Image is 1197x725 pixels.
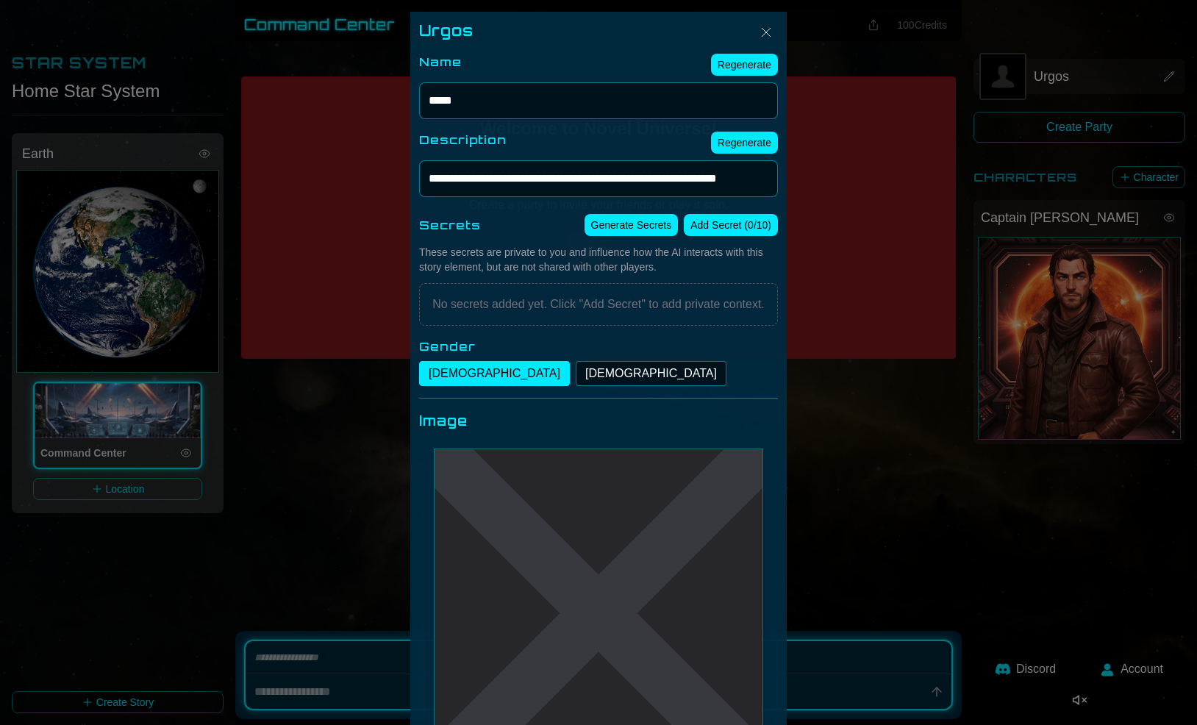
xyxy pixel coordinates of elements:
button: Generate Secrets [585,214,679,236]
label: Description [419,131,507,149]
button: [DEMOGRAPHIC_DATA] [576,361,726,386]
img: Close [757,24,775,41]
div: Image [419,410,778,431]
label: Gender [419,337,778,355]
div: These secrets are private to you and influence how the AI interacts with this story element, but ... [419,245,778,274]
button: Regenerate [711,54,778,76]
label: Name [419,53,462,71]
button: [DEMOGRAPHIC_DATA] [419,361,570,386]
label: Secrets [419,216,481,234]
div: No secrets added yet. Click "Add Secret" to add private context. [419,283,778,326]
button: Regenerate [711,132,778,154]
div: Urgos [419,21,778,41]
button: Add Secret (0/10) [684,214,778,236]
